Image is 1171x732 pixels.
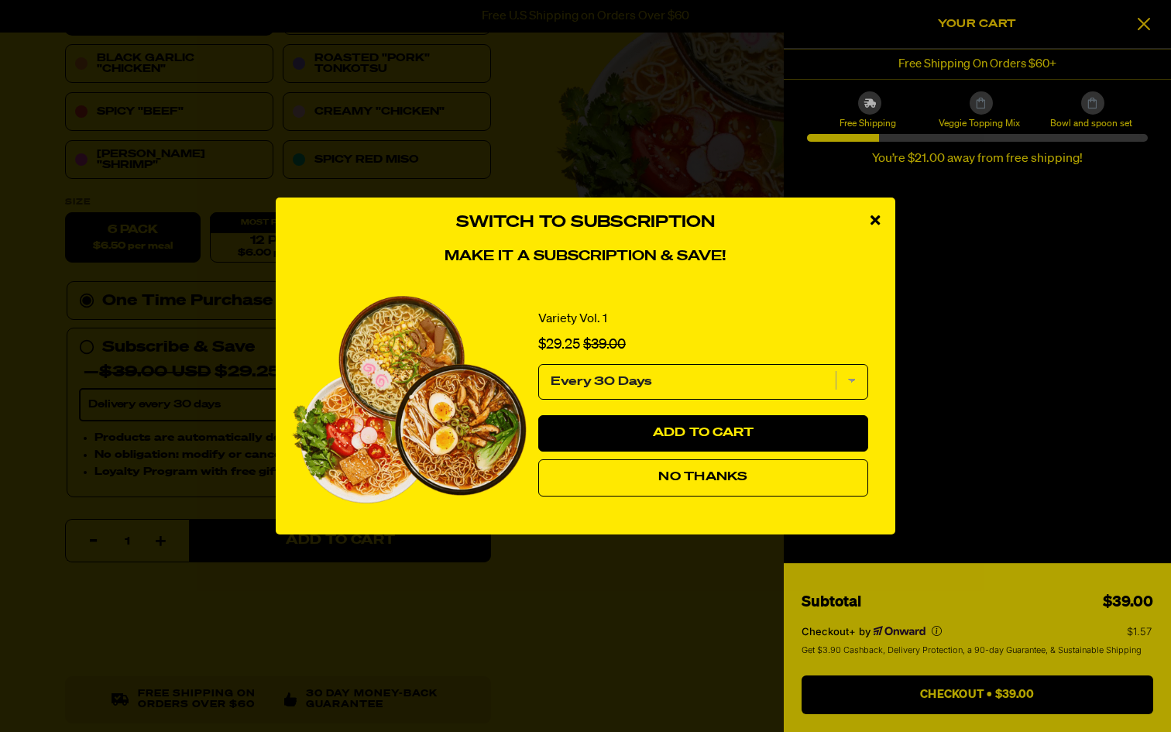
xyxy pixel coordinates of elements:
[538,459,868,497] button: No Thanks
[291,280,880,519] div: Switch to Subscription
[538,338,580,352] span: $29.25
[658,471,747,483] span: No Thanks
[538,311,607,327] a: Variety Vol. 1
[583,338,626,352] span: $39.00
[653,427,754,439] span: Add to Cart
[538,415,868,452] button: Add to Cart
[855,198,895,244] div: close modal
[291,213,880,232] h3: Switch to Subscription
[291,249,880,266] h4: Make it a subscription & save!
[538,364,868,400] select: subscription frequency
[291,280,880,519] div: 1 of 1
[291,296,527,503] img: View Variety Vol. 1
